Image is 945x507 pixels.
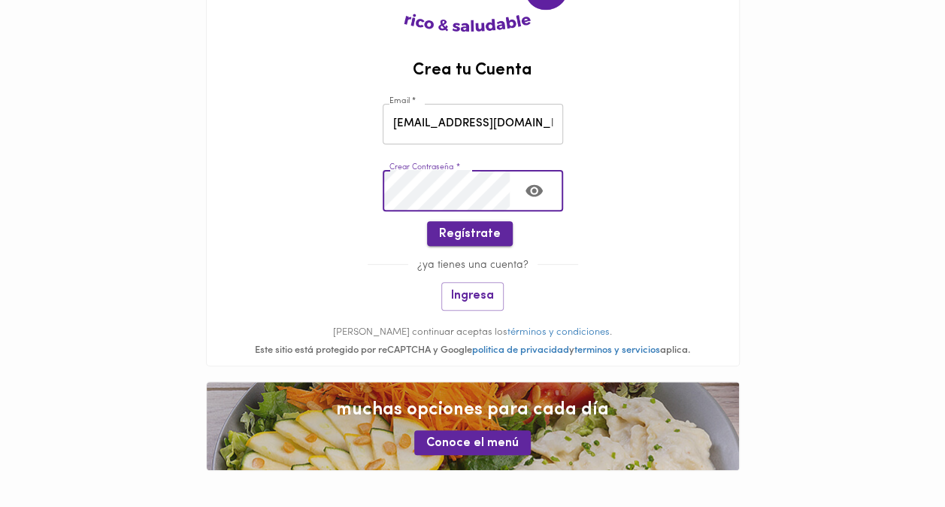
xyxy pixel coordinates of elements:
iframe: Messagebird Livechat Widget [635,44,930,492]
div: Este sitio está protegido por reCAPTCHA y Google y aplica. [207,344,739,358]
button: Conoce el menú [414,430,531,455]
button: Regístrate [427,221,513,246]
span: Regístrate [439,227,501,241]
span: Conoce el menú [426,436,519,451]
a: terminos y servicios [574,345,660,355]
button: Toggle password visibility [516,172,553,209]
input: pepitoperez@gmail.com [383,104,563,145]
span: muchas opciones para cada día [222,397,724,423]
a: politica de privacidad [472,345,569,355]
a: términos y condiciones [507,327,610,337]
h2: Crea tu Cuenta [207,62,739,80]
button: Ingresa [441,282,504,310]
span: ¿ya tienes una cuenta? [408,260,538,271]
span: Ingresa [451,289,494,303]
p: [PERSON_NAME] continuar aceptas los . [207,326,739,340]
